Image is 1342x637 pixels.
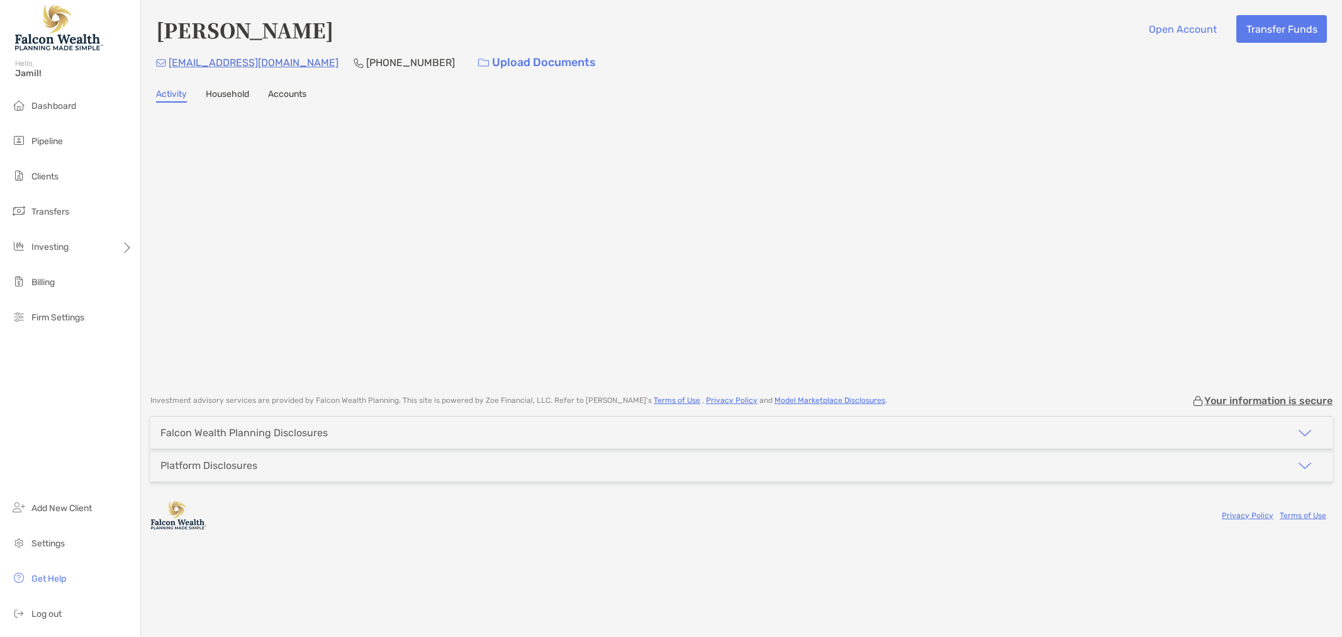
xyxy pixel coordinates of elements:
img: icon arrow [1297,426,1312,441]
img: logout icon [11,606,26,621]
p: Your information is secure [1204,395,1333,407]
img: Email Icon [156,59,166,67]
img: transfers icon [11,203,26,218]
a: Terms of Use [1280,511,1326,520]
div: Falcon Wealth Planning Disclosures [160,427,328,439]
img: settings icon [11,535,26,550]
span: Clients [31,171,59,182]
span: Dashboard [31,101,76,111]
img: clients icon [11,168,26,183]
img: Phone Icon [354,58,364,68]
span: Add New Client [31,503,92,514]
img: pipeline icon [11,133,26,148]
button: Open Account [1139,15,1226,43]
a: Accounts [268,89,306,103]
span: Log out [31,609,62,619]
img: investing icon [11,239,26,254]
span: Billing [31,277,55,288]
span: Investing [31,242,69,252]
img: Falcon Wealth Planning Logo [15,5,103,50]
img: firm-settings icon [11,309,26,324]
img: company logo [150,501,207,529]
a: Household [206,89,249,103]
span: Jamil! [15,68,133,79]
a: Privacy Policy [706,396,758,405]
p: Investment advisory services are provided by Falcon Wealth Planning . This site is powered by Zoe... [150,396,887,405]
h4: [PERSON_NAME] [156,15,333,44]
img: billing icon [11,274,26,289]
img: get-help icon [11,570,26,585]
p: [PHONE_NUMBER] [366,55,455,70]
img: button icon [478,59,489,67]
span: Get Help [31,573,66,584]
img: add_new_client icon [11,500,26,515]
a: Terms of Use [654,396,700,405]
p: [EMAIL_ADDRESS][DOMAIN_NAME] [169,55,338,70]
button: Transfer Funds [1236,15,1327,43]
span: Pipeline [31,136,63,147]
span: Transfers [31,206,69,217]
a: Privacy Policy [1222,511,1273,520]
span: Settings [31,538,65,549]
img: icon arrow [1297,458,1312,473]
div: Platform Disclosures [160,459,257,471]
span: Firm Settings [31,312,84,323]
a: Upload Documents [470,49,604,76]
a: Activity [156,89,187,103]
img: dashboard icon [11,98,26,113]
a: Model Marketplace Disclosures [774,396,885,405]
